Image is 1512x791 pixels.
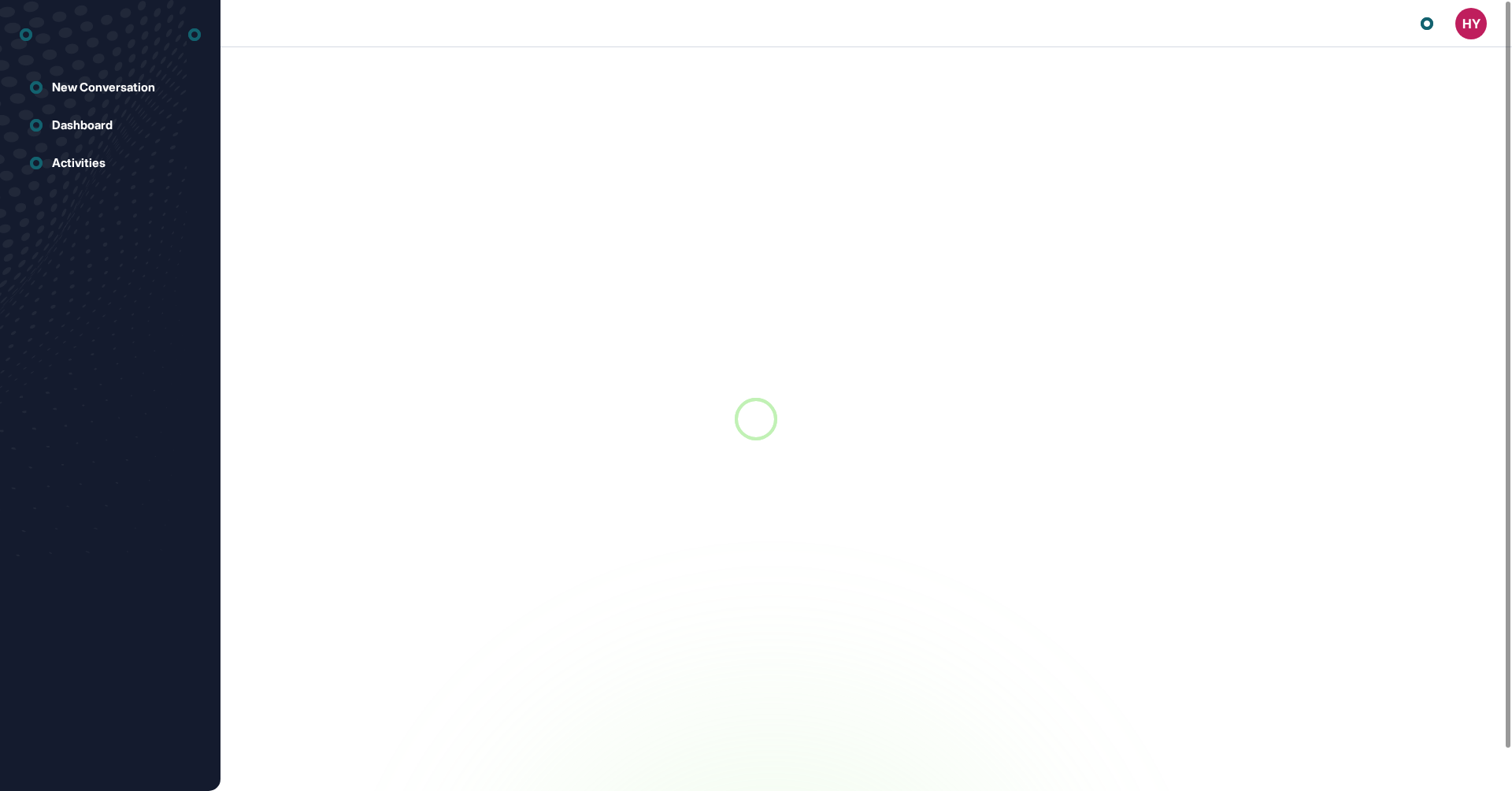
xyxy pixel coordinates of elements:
[20,72,201,103] a: New Conversation
[20,147,201,179] a: Activities
[1455,8,1487,39] button: HY
[52,156,106,170] div: Activities
[52,80,155,95] div: New Conversation
[52,118,113,132] div: Dashboard
[20,110,201,141] a: Dashboard
[20,22,32,47] div: entrapeer-logo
